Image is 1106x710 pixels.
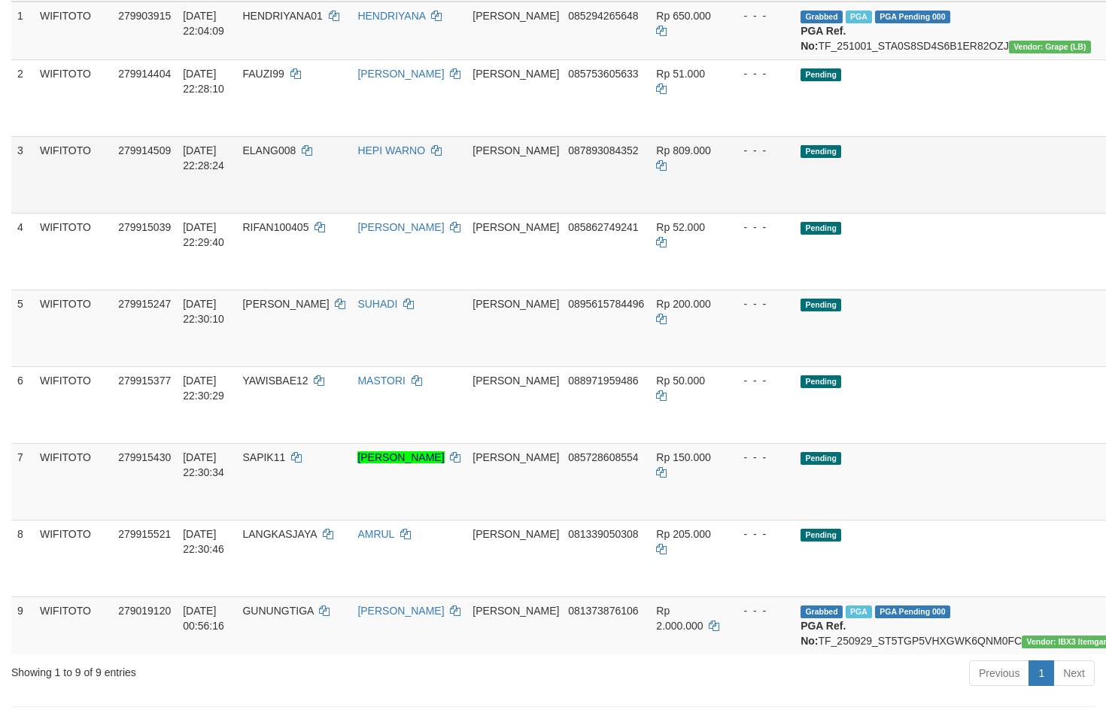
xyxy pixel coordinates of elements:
span: Pending [801,145,841,158]
span: 279915521 [118,528,171,540]
span: 279915039 [118,221,171,233]
span: Copy 081339050308 to clipboard [568,528,638,540]
div: - - - [731,450,788,465]
span: HENDRIYANA01 [242,10,322,22]
span: 279915430 [118,451,171,463]
span: Marked by bhsseptian [846,11,872,23]
td: WIFITOTO [34,596,112,654]
td: WIFITOTO [34,366,112,443]
a: [PERSON_NAME] [357,68,444,80]
span: Copy 087893084352 to clipboard [568,144,638,156]
td: 1 [11,2,34,60]
div: - - - [731,526,788,542]
span: Pending [801,529,841,542]
span: [PERSON_NAME] [242,298,329,310]
a: MASTORI [357,375,406,387]
td: 7 [11,443,34,520]
span: Rp 200.000 [656,298,710,310]
a: Next [1053,660,1095,686]
td: 8 [11,520,34,596]
td: 2 [11,59,34,136]
span: Copy 085294265648 to clipboard [568,10,638,22]
span: [DATE] 22:04:09 [183,10,224,37]
span: [PERSON_NAME] [472,298,559,310]
span: GUNUNGTIGA [242,605,313,617]
span: PGA Pending [875,605,950,618]
span: 279914509 [118,144,171,156]
td: WIFITOTO [34,290,112,366]
b: PGA Ref. No: [801,25,846,52]
span: Vendor URL: https://dashboard.q2checkout.com/secure [1009,41,1091,53]
span: Pending [801,299,841,311]
a: [PERSON_NAME] [357,451,444,463]
span: [DATE] 22:30:34 [183,451,224,478]
span: Rp 205.000 [656,528,710,540]
span: Rp 150.000 [656,451,710,463]
span: Rp 2.000.000 [656,605,703,632]
td: 4 [11,213,34,290]
div: - - - [731,603,788,618]
a: AMRUL [357,528,394,540]
a: HEPI WARNO [357,144,425,156]
td: WIFITOTO [34,59,112,136]
a: HENDRIYANA [357,10,425,22]
span: Pending [801,375,841,388]
td: 9 [11,596,34,654]
span: PGA Pending [875,11,950,23]
span: [DATE] 00:56:16 [183,605,224,632]
div: - - - [731,66,788,81]
a: Previous [969,660,1029,686]
td: WIFITOTO [34,213,112,290]
a: [PERSON_NAME] [357,605,444,617]
span: [PERSON_NAME] [472,10,559,22]
span: Pending [801,68,841,81]
span: SAPIK11 [242,451,285,463]
div: - - - [731,143,788,158]
span: 279914404 [118,68,171,80]
span: Rp 51.000 [656,68,705,80]
span: LANGKASJAYA [242,528,316,540]
span: [DATE] 22:28:24 [183,144,224,171]
span: [DATE] 22:29:40 [183,221,224,248]
td: 5 [11,290,34,366]
span: [PERSON_NAME] [472,451,559,463]
a: SUHADI [357,298,397,310]
span: Grabbed [801,11,843,23]
span: 279915247 [118,298,171,310]
span: Pending [801,452,841,465]
b: PGA Ref. No: [801,620,846,647]
span: 279915377 [118,375,171,387]
span: [DATE] 22:28:10 [183,68,224,95]
a: [PERSON_NAME] [357,221,444,233]
span: Pending [801,222,841,235]
span: [PERSON_NAME] [472,144,559,156]
span: Copy 0895615784496 to clipboard [568,298,644,310]
span: ELANG008 [242,144,296,156]
span: Rp 52.000 [656,221,705,233]
span: [PERSON_NAME] [472,528,559,540]
span: 279903915 [118,10,171,22]
a: 1 [1029,660,1054,686]
span: Copy 085728608554 to clipboard [568,451,638,463]
td: WIFITOTO [34,2,112,60]
span: Copy 081373876106 to clipboard [568,605,638,617]
span: 279019120 [118,605,171,617]
span: [PERSON_NAME] [472,605,559,617]
div: - - - [731,8,788,23]
span: RIFAN100405 [242,221,308,233]
span: Rp 650.000 [656,10,710,22]
span: [PERSON_NAME] [472,221,559,233]
span: [PERSON_NAME] [472,375,559,387]
span: Marked by bhsjoko [846,605,872,618]
div: - - - [731,220,788,235]
span: YAWISBAE12 [242,375,308,387]
span: Copy 088971959486 to clipboard [568,375,638,387]
span: [DATE] 22:30:29 [183,375,224,402]
span: Copy 085753605633 to clipboard [568,68,638,80]
td: WIFITOTO [34,136,112,213]
span: FAUZI99 [242,68,284,80]
td: 3 [11,136,34,213]
div: - - - [731,296,788,311]
td: WIFITOTO [34,520,112,596]
span: Rp 809.000 [656,144,710,156]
